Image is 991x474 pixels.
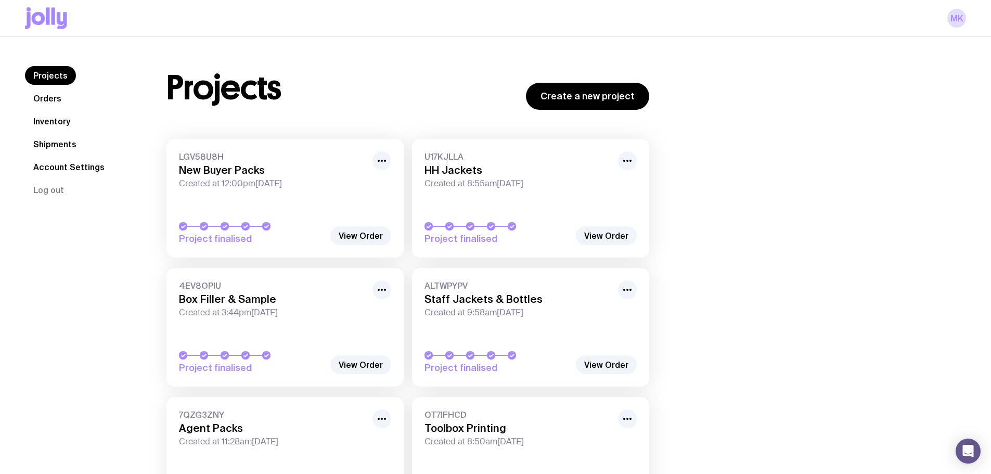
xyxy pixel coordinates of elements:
[412,139,649,258] a: U17KJLLAHH JacketsCreated at 8:55am[DATE]Project finalised
[526,83,649,110] a: Create a new project
[179,437,366,447] span: Created at 11:28am[DATE]
[424,308,612,318] span: Created at 9:58am[DATE]
[956,439,981,464] div: Open Intercom Messenger
[947,9,966,28] a: MK
[25,181,72,199] button: Log out
[424,437,612,447] span: Created at 8:50am[DATE]
[179,151,366,162] span: LGV58U8H
[424,409,612,420] span: OT7IFHCD
[179,362,325,374] span: Project finalised
[424,233,570,245] span: Project finalised
[179,164,366,176] h3: New Buyer Packs
[424,280,612,291] span: ALTWPYPV
[424,178,612,189] span: Created at 8:55am[DATE]
[179,293,366,305] h3: Box Filler & Sample
[412,268,649,387] a: ALTWPYPVStaff Jackets & BottlesCreated at 9:58am[DATE]Project finalised
[25,135,85,153] a: Shipments
[179,178,366,189] span: Created at 12:00pm[DATE]
[179,280,366,291] span: 4EV8OPIU
[330,226,391,245] a: View Order
[424,151,612,162] span: U17KJLLA
[25,158,113,176] a: Account Settings
[424,293,612,305] h3: Staff Jackets & Bottles
[424,422,612,434] h3: Toolbox Printing
[179,422,366,434] h3: Agent Packs
[330,355,391,374] a: View Order
[576,226,637,245] a: View Order
[424,164,612,176] h3: HH Jackets
[179,233,325,245] span: Project finalised
[25,112,79,131] a: Inventory
[166,139,404,258] a: LGV58U8HNew Buyer PacksCreated at 12:00pm[DATE]Project finalised
[166,71,281,105] h1: Projects
[576,355,637,374] a: View Order
[25,66,76,85] a: Projects
[179,308,366,318] span: Created at 3:44pm[DATE]
[424,362,570,374] span: Project finalised
[25,89,70,108] a: Orders
[166,268,404,387] a: 4EV8OPIUBox Filler & SampleCreated at 3:44pm[DATE]Project finalised
[179,409,366,420] span: 7QZG3ZNY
